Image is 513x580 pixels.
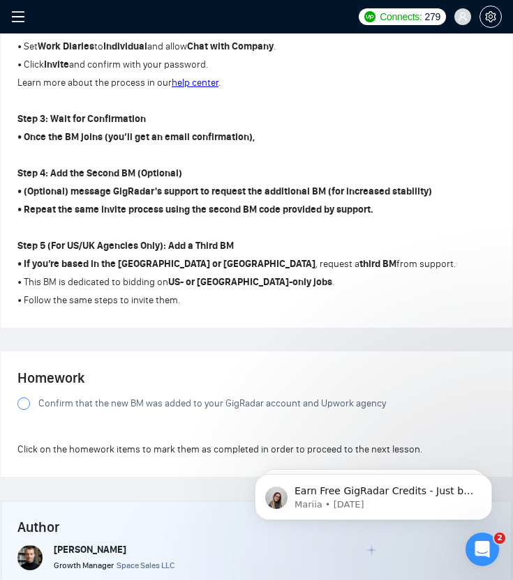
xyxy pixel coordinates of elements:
[458,12,468,22] span: user
[425,9,440,24] span: 279
[380,9,422,24] span: Connects:
[38,396,386,411] span: Confirm that the new BM was added to your GigRadar account and Upwork agency
[17,57,496,72] p: • Click and confirm with your password.
[17,275,496,290] p: • This BM is dedicated to bidding on .
[17,258,315,270] strong: • If you’re based in the [GEOGRAPHIC_DATA] or [GEOGRAPHIC_DATA]
[11,10,25,24] span: menu
[466,533,499,566] iframe: Intercom live chat
[359,258,396,270] strong: third BM
[480,11,501,22] span: setting
[446,6,471,31] div: Close
[44,59,69,70] strong: Invite
[419,6,446,32] button: Collapse window
[17,545,43,570] img: vlad-t.jpg
[17,368,496,388] h4: Homework
[17,293,496,308] p: • Follow the same steps to invite them.
[103,40,147,52] strong: Individual
[172,77,218,89] a: help center
[17,240,234,252] strong: Step 5 (For US/UK Agencies Only): Add a Third BM
[168,276,332,288] strong: US- or [GEOGRAPHIC_DATA]-only jobs
[479,6,502,28] button: setting
[17,167,182,179] strong: Step 4: Add the Second BM (Optional)
[17,39,496,54] p: • Set to and allow .
[38,40,94,52] strong: Work Diaries
[17,75,496,91] p: Learn more about the process in our .
[17,443,422,455] span: Click on the homework items to mark them as completed in order to proceed to the next lesson.
[54,544,126,556] span: [PERSON_NAME]
[17,204,373,215] strong: • Repeat the same invite process using the second BM code provided by support.
[494,533,505,544] span: 2
[17,517,496,537] h4: Author
[17,257,496,272] p: , request a from support.
[17,185,432,197] strong: • (Optional) message GigRadar's support to request the additional BM (for increased stability)
[187,40,274,52] strong: Chat with Company
[117,560,174,570] span: Space Sales LLC
[17,113,146,125] strong: Step 3: Wait for Confirmation
[54,560,114,570] span: Growth Manager
[479,11,502,22] a: setting
[364,11,376,22] img: upwork-logo.png
[9,6,36,32] button: go back
[234,445,513,542] iframe: Intercom notifications message
[17,131,255,143] strong: • Once the BM joins (you’ll get an email confirmation),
